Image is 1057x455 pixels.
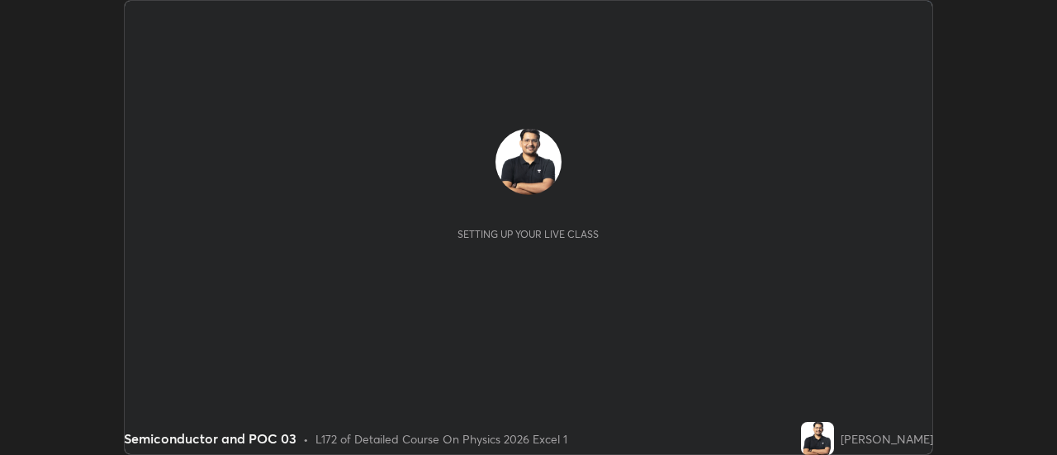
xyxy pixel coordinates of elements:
img: ceabdeb00eb74dbfa2d72374b0a91b33.jpg [801,422,834,455]
div: • [303,430,309,448]
img: ceabdeb00eb74dbfa2d72374b0a91b33.jpg [495,129,562,195]
div: Setting up your live class [457,228,599,240]
div: L172 of Detailed Course On Physics 2026 Excel 1 [315,430,567,448]
div: [PERSON_NAME] [841,430,933,448]
div: Semiconductor and POC 03 [124,429,296,448]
